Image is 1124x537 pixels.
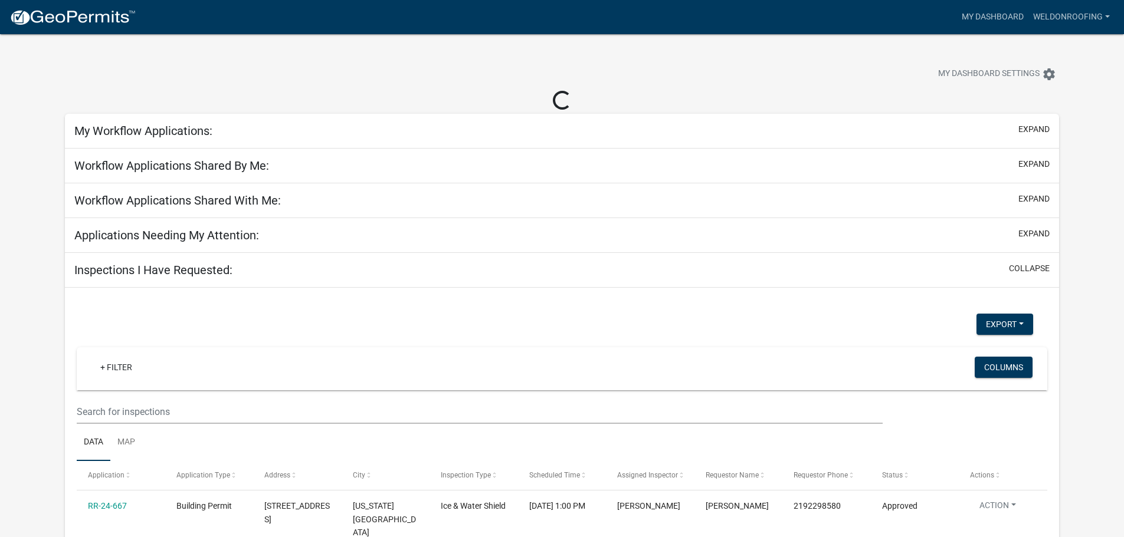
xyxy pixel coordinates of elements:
button: Columns [975,357,1033,378]
button: expand [1018,158,1050,170]
span: Michael Haller [617,501,680,510]
span: Approved [882,501,917,510]
datatable-header-cell: Inspection Type [430,461,517,489]
span: Application Type [176,471,230,479]
span: City [353,471,365,479]
h5: My Workflow Applications: [74,124,212,138]
a: + Filter [91,357,142,378]
datatable-header-cell: Application Type [165,461,253,489]
span: Requestor Phone [794,471,848,479]
button: expand [1018,228,1050,240]
h5: Workflow Applications Shared With Me: [74,193,281,207]
datatable-header-cell: Status [870,461,958,489]
button: Export [976,314,1033,335]
a: weldonroofing [1028,6,1115,28]
datatable-header-cell: Application [77,461,165,489]
span: Actions [970,471,994,479]
i: settings [1042,67,1056,81]
span: Inspection Type [441,471,491,479]
span: Ice & Water Shield [441,501,506,510]
button: expand [1018,193,1050,205]
datatable-header-cell: City [342,461,430,489]
datatable-header-cell: Requestor Name [694,461,782,489]
span: Status [882,471,903,479]
span: My Dashboard Settings [938,67,1040,81]
span: Assigned Inspector [617,471,678,479]
button: Action [970,499,1025,516]
a: RR-24-667 [88,501,127,510]
a: My Dashboard [957,6,1028,28]
span: 1388 N County Line Rd [264,501,330,524]
datatable-header-cell: Address [253,461,341,489]
a: Map [110,424,142,462]
span: Scheduled Time [529,471,580,479]
datatable-header-cell: Actions [959,461,1047,489]
h5: Workflow Applications Shared By Me: [74,159,269,173]
span: Address [264,471,290,479]
datatable-header-cell: Requestor Phone [782,461,870,489]
input: Search for inspections [77,400,882,424]
a: Data [77,424,110,462]
button: My Dashboard Settingssettings [929,62,1066,85]
h5: Applications Needing My Attention: [74,228,259,242]
datatable-header-cell: Scheduled Time [518,461,606,489]
span: Building Permit [176,501,232,510]
span: Sheldon Shaw [706,501,769,510]
span: 2192298580 [794,501,841,510]
span: 05/03/2024, 1:00 PM [529,501,585,510]
button: collapse [1009,262,1050,275]
span: Requestor Name [706,471,759,479]
h5: Inspections I Have Requested: [74,263,232,277]
datatable-header-cell: Assigned Inspector [606,461,694,489]
span: Application [88,471,124,479]
button: expand [1018,123,1050,136]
